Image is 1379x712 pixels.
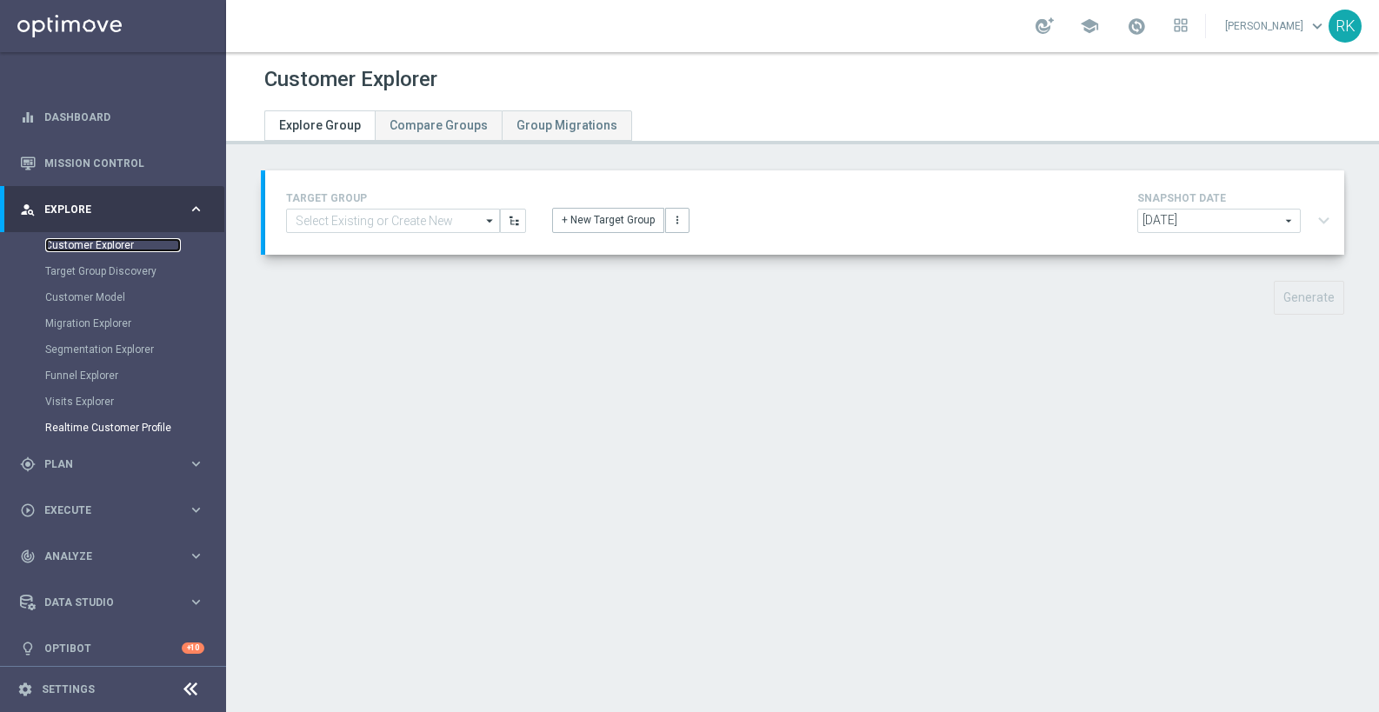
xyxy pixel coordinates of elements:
div: Funnel Explorer [45,363,224,389]
button: person_search Explore keyboard_arrow_right [19,203,205,216]
a: Target Group Discovery [45,264,181,278]
button: + New Target Group [552,208,664,232]
a: [PERSON_NAME]keyboard_arrow_down [1223,13,1329,39]
div: +10 [182,642,204,654]
div: TARGET GROUP arrow_drop_down + New Target Group more_vert SNAPSHOT DATE arrow_drop_down expand_more [286,188,1323,237]
span: keyboard_arrow_down [1308,17,1327,36]
div: Mission Control [20,140,204,186]
div: Optibot [20,625,204,671]
a: Settings [42,684,95,695]
a: Realtime Customer Profile [45,421,181,435]
button: gps_fixed Plan keyboard_arrow_right [19,457,205,471]
a: Optibot [44,625,182,671]
div: Dashboard [20,94,204,140]
h1: Customer Explorer [264,67,437,92]
button: Generate [1274,281,1344,315]
span: Explore Group [279,118,361,132]
a: Segmentation Explorer [45,343,181,356]
div: Customer Explorer [45,232,224,258]
button: Mission Control [19,156,205,170]
div: Segmentation Explorer [45,336,224,363]
div: Plan [20,456,188,472]
button: track_changes Analyze keyboard_arrow_right [19,549,205,563]
button: lightbulb Optibot +10 [19,642,205,655]
div: Customer Model [45,284,224,310]
button: Data Studio keyboard_arrow_right [19,596,205,609]
div: Visits Explorer [45,389,224,415]
a: Dashboard [44,94,204,140]
div: RK [1329,10,1362,43]
i: equalizer [20,110,36,125]
a: Migration Explorer [45,316,181,330]
h4: SNAPSHOT DATE [1137,192,1337,204]
div: Migration Explorer [45,310,224,336]
span: Execute [44,505,188,516]
a: Customer Model [45,290,181,304]
i: keyboard_arrow_right [188,594,204,610]
span: Compare Groups [390,118,488,132]
a: Mission Control [44,140,204,186]
div: Data Studio [20,595,188,610]
i: settings [17,682,33,697]
i: play_circle_outline [20,502,36,518]
button: more_vert [665,208,689,232]
span: Analyze [44,551,188,562]
i: lightbulb [20,641,36,656]
button: play_circle_outline Execute keyboard_arrow_right [19,503,205,517]
div: Execute [20,502,188,518]
i: track_changes [20,549,36,564]
ul: Tabs [264,110,632,141]
i: keyboard_arrow_right [188,548,204,564]
div: Realtime Customer Profile [45,415,224,441]
span: Group Migrations [516,118,617,132]
a: Customer Explorer [45,238,181,252]
h4: TARGET GROUP [286,192,526,204]
i: arrow_drop_down [482,210,499,232]
button: equalizer Dashboard [19,110,205,124]
i: gps_fixed [20,456,36,472]
div: Analyze [20,549,188,564]
span: Data Studio [44,597,188,608]
a: Funnel Explorer [45,369,181,383]
span: Explore [44,204,188,215]
div: Target Group Discovery [45,258,224,284]
span: school [1080,17,1099,36]
i: person_search [20,202,36,217]
div: Explore [20,202,188,217]
i: keyboard_arrow_right [188,456,204,472]
span: Plan [44,459,188,469]
i: keyboard_arrow_right [188,201,204,217]
i: keyboard_arrow_right [188,502,204,518]
input: Select Existing or Create New [286,209,500,233]
a: Visits Explorer [45,395,181,409]
i: more_vert [671,214,683,226]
